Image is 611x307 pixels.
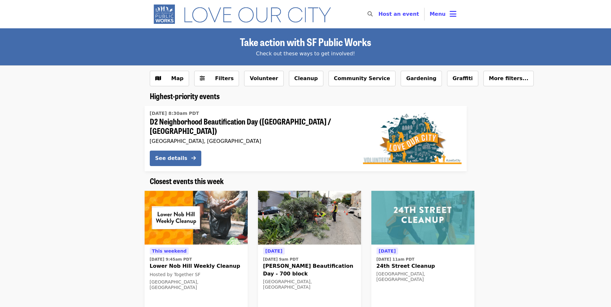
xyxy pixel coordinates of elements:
div: [GEOGRAPHIC_DATA], [GEOGRAPHIC_DATA] [150,138,353,144]
span: [DATE] [265,248,282,254]
span: Highest-priority events [150,90,220,101]
span: [PERSON_NAME] Beautification Day - 700 block [263,262,356,278]
i: search icon [368,11,373,17]
span: Closest events this week [150,175,224,186]
div: Check out these ways to get involved! [150,50,462,58]
button: Show map view [150,71,189,86]
i: map icon [155,75,161,81]
span: Take action with SF Public Works [240,34,371,49]
div: See details [155,154,187,162]
span: This weekend [152,248,187,254]
img: Lower Nob Hill Weekly Cleanup organized by Together SF [145,191,248,245]
div: [GEOGRAPHIC_DATA], [GEOGRAPHIC_DATA] [377,271,469,282]
span: Menu [430,11,446,17]
div: [GEOGRAPHIC_DATA], [GEOGRAPHIC_DATA] [150,279,243,290]
button: Cleanup [289,71,323,86]
time: [DATE] 11am PDT [377,256,415,262]
img: SF Public Works - Home [150,4,341,24]
a: Host an event [378,11,419,17]
i: bars icon [450,9,456,19]
div: Closest events this week [145,176,467,186]
span: D2 Neighborhood Beautification Day ([GEOGRAPHIC_DATA] / [GEOGRAPHIC_DATA]) [150,117,353,135]
span: Hosted by Together SF [150,272,201,277]
span: More filters... [489,75,529,81]
span: Map [171,75,184,81]
span: [DATE] [379,248,396,254]
span: Filters [215,75,234,81]
input: Search [377,6,382,22]
button: Graffiti [447,71,478,86]
time: [DATE] 9am PDT [263,256,299,262]
button: Toggle account menu [425,6,462,22]
button: More filters... [483,71,534,86]
a: Closest events this week [150,176,224,186]
i: arrow-right icon [191,155,196,161]
img: Guerrero Beautification Day - 700 block organized by SF Public Works [258,191,361,245]
span: Lower Nob Hill Weekly Cleanup [150,262,243,270]
a: See details for "D2 Neighborhood Beautification Day (Russian Hill / Fillmore)" [145,106,467,171]
img: 24th Street Cleanup organized by SF Public Works [371,191,474,245]
time: [DATE] 8:30am PDT [150,110,199,117]
button: Community Service [329,71,396,86]
i: sliders-h icon [200,75,205,81]
span: 24th Street Cleanup [377,262,469,270]
div: [GEOGRAPHIC_DATA], [GEOGRAPHIC_DATA] [263,279,356,290]
button: See details [150,151,201,166]
button: Filters (0 selected) [194,71,239,86]
button: Volunteer [244,71,283,86]
time: [DATE] 9:45am PDT [150,256,192,262]
button: Gardening [401,71,442,86]
img: D2 Neighborhood Beautification Day (Russian Hill / Fillmore) organized by SF Public Works [363,113,462,164]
